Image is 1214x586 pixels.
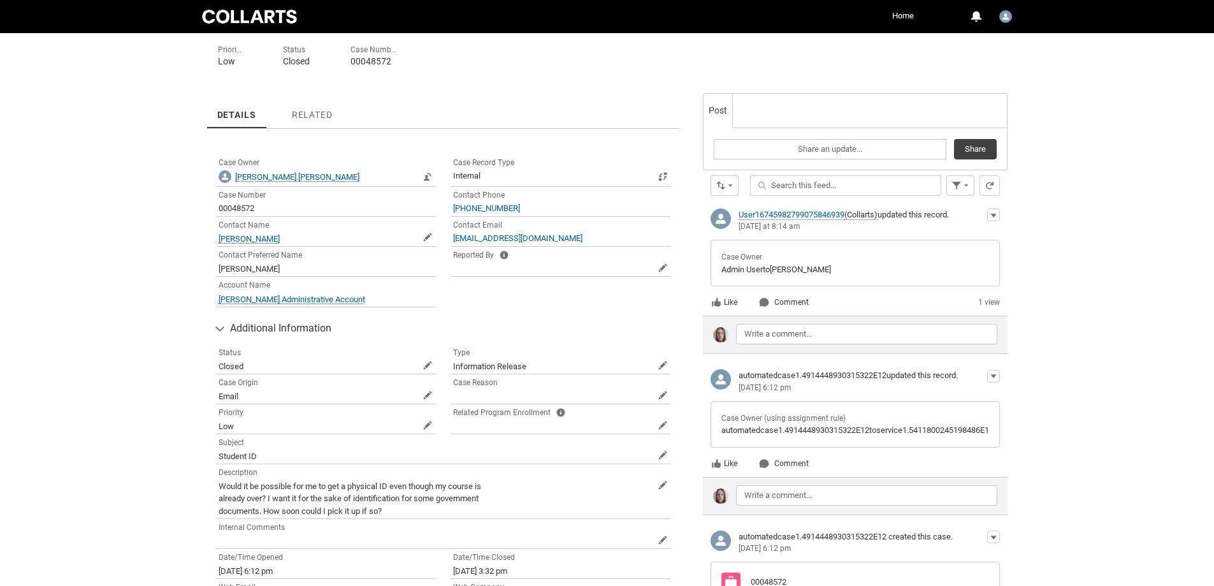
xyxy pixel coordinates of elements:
[770,265,831,274] span: [PERSON_NAME]
[219,553,283,562] span: Date/Time Opened
[703,201,1007,316] article: User16745982799075846939, Yesterday at 8:14 am
[987,531,1000,544] div: Actions for this Feed Item
[453,378,498,387] span: Case Reason
[219,523,285,532] span: Internal Comments
[283,45,310,55] p: Status
[996,5,1015,26] button: User Profile Student.bcoulso.20230519
[711,297,738,308] button: Like
[658,171,668,182] button: Change Record Type
[721,412,988,437] li: to
[219,438,244,447] span: Subject
[844,210,878,220] span: (Collarts)
[350,45,397,55] p: Case Number
[219,392,238,401] lightning-formatted-text: Email
[709,105,727,115] span: Post
[889,6,917,26] a: Home
[758,458,809,469] button: Comment
[350,56,391,66] lightning-formatted-text: 00048572
[219,421,234,431] lightning-formatted-text: Low
[219,566,273,576] lightning-formatted-text: [DATE] 6:12 pm
[739,532,953,541] span: automatedcase1.4914448930315322E12 created this case.
[423,232,433,242] button: Edit Contact Name
[219,251,302,260] span: Contact Preferred Name
[219,468,257,477] span: Description
[499,250,509,260] lightning-helptext: Help Reported By
[219,408,243,417] span: Priority
[736,324,997,344] input: Write a comment...
[453,408,551,417] span: Related Program Enrollment
[292,110,333,120] span: Related
[987,209,1000,222] div: Actions for this Feed Item
[758,297,809,308] button: Comment
[453,566,507,576] lightning-formatted-text: [DATE] 3:32 pm
[219,295,365,304] span: [PERSON_NAME] Administrative Account
[219,481,481,516] lightning-formatted-text: Would it be possible for me to get a physical ID even though my course is already over? I want it...
[423,420,433,430] button: Edit Priority
[704,94,733,128] a: Post
[453,553,515,562] span: Date/Time Closed
[954,139,997,159] button: Share
[721,265,763,274] span: Admin User
[219,170,231,183] img: Name
[219,203,254,213] lightning-formatted-text: 00048572
[209,318,677,339] button: Additional Information
[219,362,243,371] lightning-formatted-text: Closed
[453,203,520,213] a: [PHONE_NUMBER]
[739,222,800,231] a: [DATE] at 8:14 am
[207,93,266,128] a: Details
[230,319,331,338] span: Additional Information
[721,425,869,435] span: automatedcase1.4914448930315322E12
[453,221,502,230] span: Contact Email
[219,191,266,200] span: Case Number
[739,369,986,382] div: updated this record.
[711,531,731,551] img: automatedcase1.4914448930315322E12
[965,140,986,159] span: Share
[711,458,738,469] button: Like
[711,209,731,229] img: External User - User16745982799075846939 (null)
[453,191,505,200] span: Contact Phone
[721,414,846,423] span: Case Owner (using assignment rule)
[218,56,235,66] lightning-formatted-text: Low
[978,297,1000,308] li: 1 view
[658,480,668,490] button: Edit Description
[736,485,997,506] input: Write a comment...
[453,348,470,357] span: Type
[711,458,737,469] span: Like
[739,210,844,220] a: User16745982799075846939
[283,56,310,66] lightning-formatted-text: Closed
[219,234,280,244] span: [PERSON_NAME]
[739,544,791,553] a: [DATE] 6:12 pm
[711,209,731,229] div: User16745982799075846939
[711,297,737,307] span: Like
[423,171,433,182] button: Change Owner
[999,10,1012,23] img: Student.bcoulso.20230519
[453,362,526,371] lightning-formatted-text: Information Release
[217,110,256,120] span: Details
[658,263,668,273] button: Edit Reported By
[556,407,566,417] lightning-helptext: Help Related Program Enrollment
[658,450,668,460] button: Edit Subject
[703,93,1007,170] div: Chatter Publisher
[703,362,1007,477] article: , 6 October 2025 at 6:12 pm
[721,251,988,275] li: to
[453,251,494,260] span: Reported By
[739,209,986,221] div: updated this record.
[750,175,941,196] input: Search this feed...
[876,425,994,435] span: service1.5411800245198486E12
[282,93,343,128] a: Related
[219,348,241,357] span: Status
[423,360,433,370] button: Edit Status
[219,378,258,387] span: Case Origin
[658,360,668,370] button: Edit Type
[714,139,946,159] button: Share an update...
[739,383,791,392] a: [DATE] 6:12 pm
[423,390,433,400] button: Edit Case Origin
[219,221,269,230] span: Contact Name
[219,451,257,461] lightning-formatted-text: Student ID
[235,172,359,182] span: [PERSON_NAME].[PERSON_NAME]
[658,420,668,430] button: Edit Related Program Enrollment
[219,158,259,167] span: Case Owner
[219,264,280,274] lightning-formatted-text: [PERSON_NAME]
[453,158,514,167] span: Case Record Type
